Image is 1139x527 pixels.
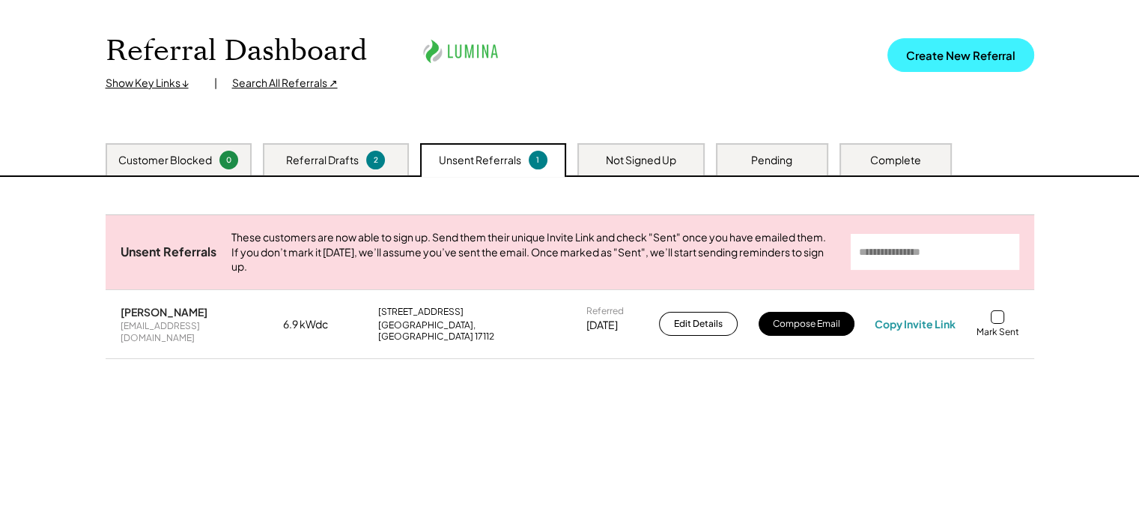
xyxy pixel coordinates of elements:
[121,305,207,319] div: [PERSON_NAME]
[606,153,676,168] div: Not Signed Up
[378,319,565,343] div: [GEOGRAPHIC_DATA], [GEOGRAPHIC_DATA] 17112
[759,312,854,336] button: Compose Email
[976,326,1018,338] div: Mark Sent
[751,153,792,168] div: Pending
[887,38,1034,72] button: Create New Referral
[870,153,921,168] div: Complete
[659,312,738,336] button: Edit Details
[121,244,216,260] div: Unsent Referrals
[121,320,263,343] div: [EMAIL_ADDRESS][DOMAIN_NAME]
[118,153,212,168] div: Customer Blocked
[232,76,338,91] div: Search All Referrals ↗
[439,153,521,168] div: Unsent Referrals
[214,76,217,91] div: |
[419,31,502,72] img: lumina.png
[231,230,836,274] div: These customers are now able to sign up. Send them their unique Invite Link and check "Sent" once...
[283,317,358,332] div: 6.9 kWdc
[106,76,199,91] div: Show Key Links ↓
[286,153,359,168] div: Referral Drafts
[222,154,236,166] div: 0
[368,154,383,166] div: 2
[586,305,624,317] div: Referred
[106,34,367,69] h1: Referral Dashboard
[586,318,618,333] div: [DATE]
[378,306,464,318] div: [STREET_ADDRESS]
[531,154,545,166] div: 1
[875,317,956,331] div: Copy Invite Link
